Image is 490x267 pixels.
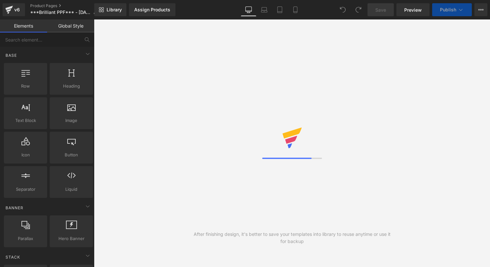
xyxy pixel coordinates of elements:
button: Undo [336,3,349,16]
span: Separator [6,186,45,193]
span: Parallax [6,235,45,242]
span: Stack [5,254,21,260]
span: Image [52,117,91,124]
span: Liquid [52,186,91,193]
button: Redo [352,3,365,16]
span: Save [375,6,386,13]
a: Laptop [256,3,272,16]
a: Global Style [47,19,94,32]
div: Assign Products [134,7,170,12]
a: Preview [396,3,430,16]
button: Publish [432,3,472,16]
span: Row [6,83,45,90]
div: After finishing design, it's better to save your templates into library to reuse anytime or use i... [193,231,391,245]
span: Icon [6,152,45,158]
span: Preview [404,6,422,13]
span: Banner [5,205,24,211]
a: v6 [3,3,25,16]
span: Text Block [6,117,45,124]
span: Button [52,152,91,158]
span: Hero Banner [52,235,91,242]
a: Product Pages [30,3,103,8]
span: Heading [52,83,91,90]
span: Publish [440,7,456,12]
a: Mobile [288,3,303,16]
div: v6 [13,6,21,14]
a: New Library [94,3,126,16]
span: Base [5,52,18,58]
a: Tablet [272,3,288,16]
button: More [474,3,487,16]
a: Desktop [241,3,256,16]
span: Library [107,7,122,13]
